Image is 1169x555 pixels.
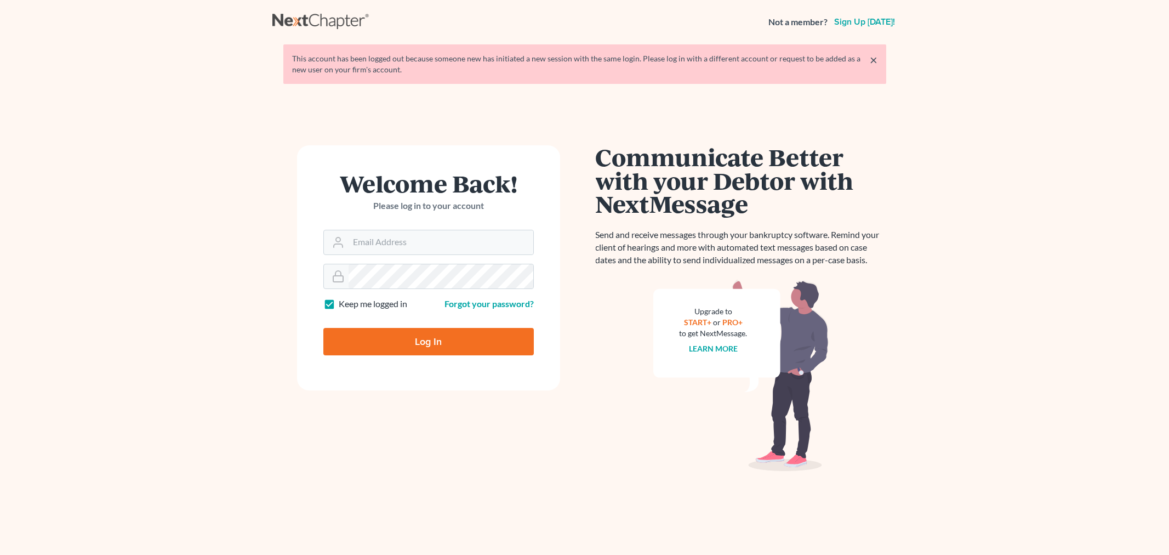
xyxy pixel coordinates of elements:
input: Log In [323,328,534,355]
a: Learn more [689,344,738,353]
a: START+ [684,318,711,327]
h1: Welcome Back! [323,172,534,195]
label: Keep me logged in [339,298,407,310]
a: Forgot your password? [444,298,534,309]
a: × [870,53,877,66]
div: Upgrade to [680,306,748,317]
h1: Communicate Better with your Debtor with NextMessage [596,145,886,216]
p: Send and receive messages through your bankruptcy software. Remind your client of hearings and mo... [596,229,886,267]
strong: Not a member? [768,16,828,29]
img: nextmessage_bg-59042aed3d76b12b5cd301f8e5b87938c9018125f34e5fa2b7a6b67550977c72.svg [653,280,829,472]
span: or [713,318,721,327]
input: Email Address [349,230,533,254]
p: Please log in to your account [323,200,534,212]
div: to get NextMessage. [680,328,748,339]
a: Sign up [DATE]! [832,18,897,26]
a: PRO+ [722,318,743,327]
div: This account has been logged out because someone new has initiated a new session with the same lo... [292,53,877,75]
